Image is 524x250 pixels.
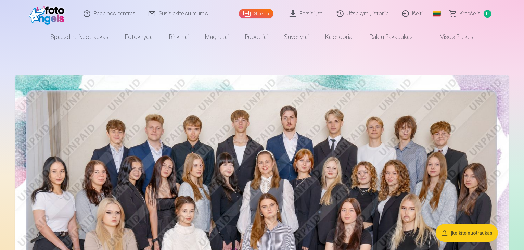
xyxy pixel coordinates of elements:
[362,27,421,47] a: Raktų pakabukas
[42,27,117,47] a: Spausdinti nuotraukas
[239,9,273,18] a: Galerija
[317,27,362,47] a: Kalendoriai
[197,27,237,47] a: Magnetai
[237,27,276,47] a: Puodeliai
[484,10,491,18] span: 0
[276,27,317,47] a: Suvenyrai
[421,27,482,47] a: Visos prekės
[436,224,498,242] button: Įkelkite nuotraukas
[161,27,197,47] a: Rinkiniai
[29,3,68,25] img: /fa2
[460,10,481,18] span: Krepšelis
[117,27,161,47] a: Fotoknyga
